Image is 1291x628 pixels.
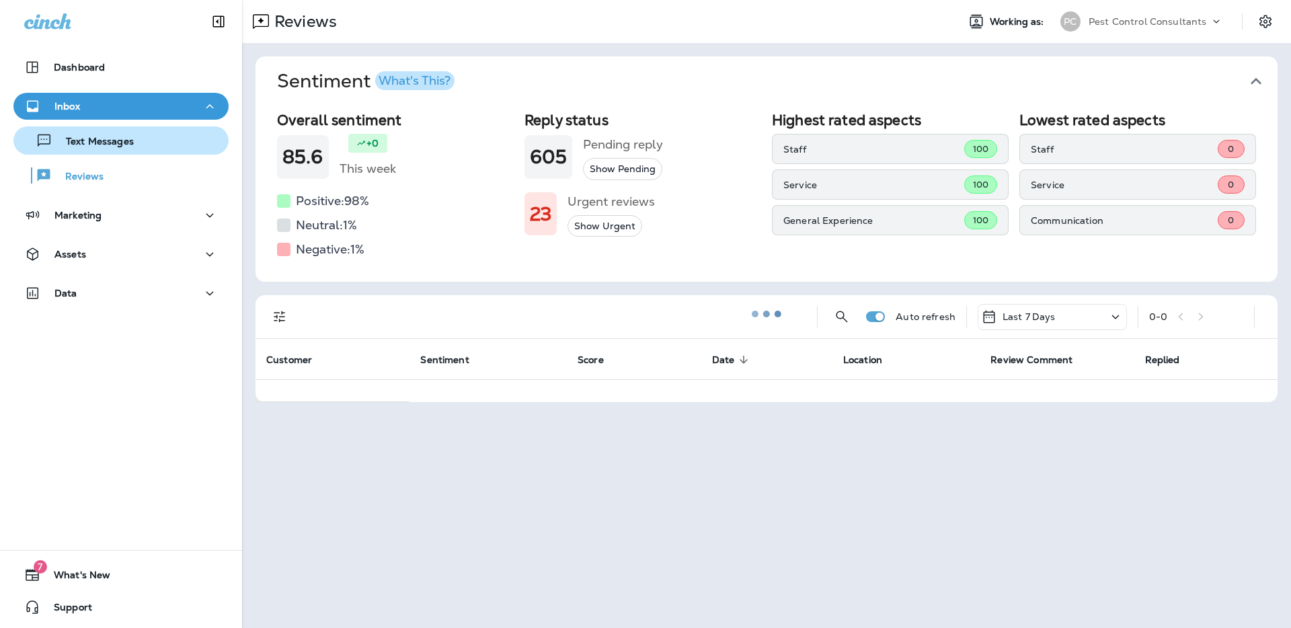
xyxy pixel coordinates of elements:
[54,249,86,260] p: Assets
[13,161,229,190] button: Reviews
[54,101,80,112] p: Inbox
[54,62,105,73] p: Dashboard
[34,560,47,574] span: 7
[52,136,134,149] p: Text Messages
[52,171,104,184] p: Reviews
[13,202,229,229] button: Marketing
[13,280,229,307] button: Data
[13,241,229,268] button: Assets
[13,54,229,81] button: Dashboard
[40,602,92,618] span: Support
[13,93,229,120] button: Inbox
[40,570,110,586] span: What's New
[54,210,102,221] p: Marketing
[13,561,229,588] button: 7What's New
[54,288,77,299] p: Data
[200,8,237,35] button: Collapse Sidebar
[13,594,229,621] button: Support
[13,126,229,155] button: Text Messages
